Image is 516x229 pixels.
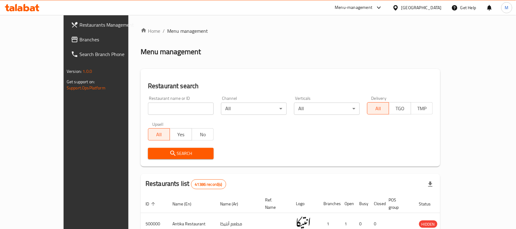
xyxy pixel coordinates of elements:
button: Search [148,148,214,159]
a: Home [141,27,160,35]
th: Busy [355,194,369,213]
button: No [192,128,214,141]
span: Branches [79,36,145,43]
button: TMP [411,102,433,114]
span: Name (En) [172,200,199,208]
span: Version: [67,67,82,75]
label: Upsell [152,122,164,126]
span: All [370,104,387,113]
span: Menu management [167,27,208,35]
span: TMP [414,104,430,113]
h2: Menu management [141,47,201,57]
h2: Restaurant search [148,81,433,91]
h2: Restaurants list [146,179,226,189]
div: Total records count [191,179,226,189]
div: [GEOGRAPHIC_DATA] [401,4,442,11]
span: Ref. Name [265,196,284,211]
span: Restaurants Management [79,21,145,28]
a: Restaurants Management [66,17,150,32]
span: Search Branch Phone [79,51,145,58]
span: TGO [392,104,408,113]
button: All [148,128,170,141]
span: M [505,4,509,11]
span: Get support on: [67,78,95,86]
span: Status [419,200,439,208]
button: TGO [389,102,411,114]
div: All [294,103,360,115]
th: Closed [369,194,384,213]
span: Name (Ar) [220,200,246,208]
a: Search Branch Phone [66,47,150,62]
span: All [151,130,168,139]
div: Export file [423,177,438,192]
span: 1.0.0 [83,67,92,75]
div: All [221,103,287,115]
button: All [367,102,389,114]
th: Open [340,194,355,213]
span: No [194,130,211,139]
span: POS group [389,196,407,211]
label: Delivery [371,96,387,100]
nav: breadcrumb [141,27,440,35]
span: ID [146,200,157,208]
span: HIDDEN [419,221,437,228]
button: Yes [170,128,192,141]
div: Menu-management [335,4,373,11]
li: / [163,27,165,35]
th: Branches [319,194,340,213]
span: Search [153,150,209,157]
input: Search for restaurant name or ID.. [148,103,214,115]
span: 41386 record(s) [191,182,226,187]
span: Yes [172,130,189,139]
a: Support.OpsPlatform [67,84,105,92]
th: Logo [291,194,319,213]
a: Branches [66,32,150,47]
